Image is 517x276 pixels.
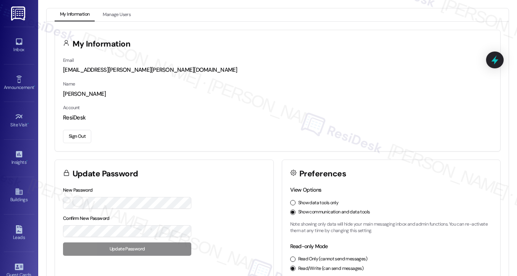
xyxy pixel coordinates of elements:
div: ResiDesk [63,114,492,122]
p: Note: showing only data will hide your main messaging inbox and admin functions. You can re-activ... [290,221,493,234]
label: Name [63,81,75,87]
label: Account [63,105,80,111]
span: • [26,158,27,164]
label: Confirm New Password [63,215,110,221]
label: Email [63,57,74,63]
button: Manage Users [97,8,136,21]
h3: My Information [73,40,131,48]
label: Show data tools only [298,200,339,207]
label: Read Only (cannot send messages) [298,256,367,263]
span: • [34,84,35,89]
label: View Options [290,186,322,193]
h3: Preferences [299,170,346,178]
a: Inbox [4,35,34,56]
label: New Password [63,187,93,193]
span: • [27,121,29,126]
a: Buildings [4,185,34,206]
div: [PERSON_NAME] [63,90,492,98]
img: ResiDesk Logo [11,6,27,21]
label: Read-only Mode [290,243,328,250]
a: Site Visit • [4,110,34,131]
button: My Information [55,8,95,21]
label: Show communication and data tools [298,209,370,216]
button: Sign Out [63,130,91,143]
a: Insights • [4,148,34,168]
div: [EMAIL_ADDRESS][PERSON_NAME][PERSON_NAME][DOMAIN_NAME] [63,66,492,74]
a: Leads [4,223,34,244]
h3: Update Password [73,170,138,178]
label: Read/Write (can send messages) [298,265,364,272]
